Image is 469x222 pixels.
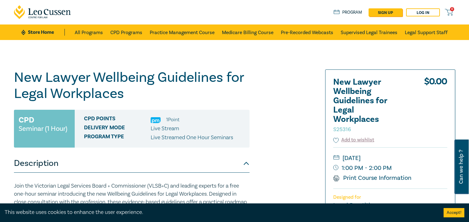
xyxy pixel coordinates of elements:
button: Add to wishlist [333,136,374,144]
p: Designed for [333,194,447,200]
small: [DATE] [333,153,447,163]
p: Live Streamed One Hour Seminars [151,134,233,142]
a: Store Home [21,29,64,36]
a: Legal Support Staff [405,24,448,40]
a: Practice Management Course [150,24,215,40]
span: 0 [450,7,454,11]
a: Supervised Legal Trainees [341,24,397,40]
span: Can we help ? [458,143,464,190]
a: Medicare Billing Course [222,24,273,40]
span: Program type [84,134,151,142]
small: S25316 [333,126,351,133]
a: Program [334,9,362,16]
img: Practice Management & Business Skills [151,117,161,123]
a: Pre-Recorded Webcasts [281,24,333,40]
h3: CPD [19,114,34,126]
span: Delivery Mode [84,125,151,133]
a: CPD Programs [110,24,142,40]
button: Description [14,154,250,173]
a: Log in [406,8,440,16]
span: Live Stream [151,125,179,132]
div: $ 0.00 [424,78,447,136]
button: Accept cookies [444,208,464,217]
small: 1:00 PM - 2:00 PM [333,163,447,173]
li: 1 Point [166,116,179,124]
h1: New Lawyer Wellbeing Guidelines for Legal Workplaces [14,69,250,102]
a: Print Course Information [333,174,412,182]
a: All Programs [75,24,103,40]
p: Join the Victorian Legal Services Board + Commissioner (VLSB+C) and leading experts for a free on... [14,182,250,214]
span: CPD Points [84,116,151,124]
a: sign up [369,8,402,16]
div: This website uses cookies to enhance the user experience. [5,208,434,216]
small: Seminar (1 Hour) [19,126,67,132]
small: Legal Practitioners [333,201,385,209]
h2: New Lawyer Wellbeing Guidelines for Legal Workplaces [333,78,401,133]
